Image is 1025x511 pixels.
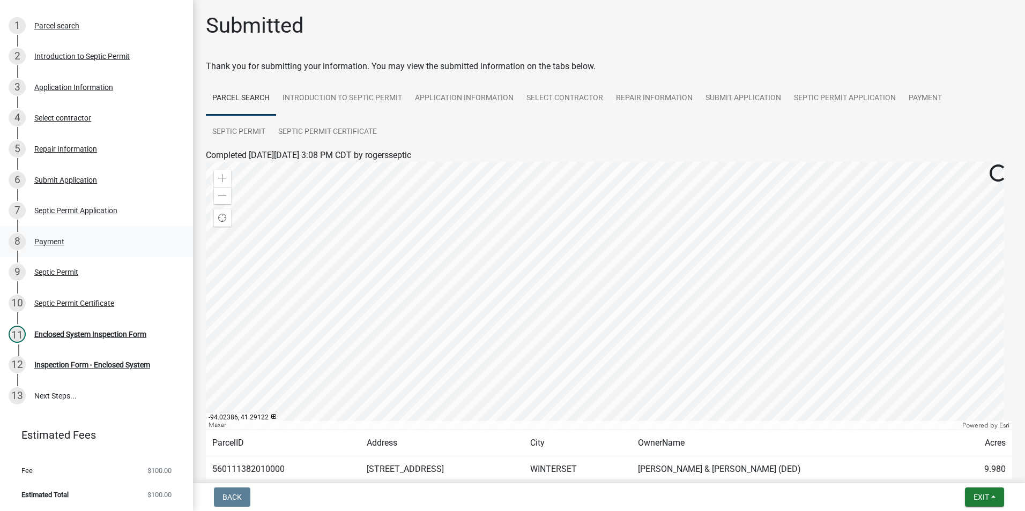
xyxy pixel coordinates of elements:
div: Find my location [214,209,231,227]
h1: Submitted [206,13,304,39]
div: 3 [9,79,26,96]
a: Select contractor [520,81,610,116]
button: Exit [965,487,1004,507]
a: Introduction to Septic Permit [276,81,408,116]
div: Thank you for submitting your information. You may view the submitted information on the tabs below. [206,60,1012,73]
div: 1 [9,17,26,34]
span: Exit [974,493,989,501]
div: Zoom in [214,170,231,187]
div: Septic Permit Application [34,207,117,214]
div: Submit Application [34,176,97,184]
div: Parcel search [34,22,79,29]
div: Inspection Form - Enclosed System [34,361,150,369]
span: $100.00 [147,467,172,474]
div: 13 [9,387,26,404]
span: Completed [DATE][DATE] 3:08 PM CDT by rogersseptic [206,150,411,160]
div: Zoom out [214,187,231,204]
div: Select contractor [34,114,91,122]
div: Payment [34,238,64,245]
a: Payment [902,81,948,116]
div: 6 [9,171,26,189]
a: Septic Permit Application [788,81,902,116]
div: Repair Information [34,145,97,153]
td: ParcelID [206,430,360,456]
a: Application Information [408,81,520,116]
span: Back [222,493,242,501]
td: City [524,430,632,456]
span: Fee [21,467,33,474]
td: WINTERSET [524,456,632,483]
td: Acres [950,430,1012,456]
div: Application Information [34,84,113,91]
div: 10 [9,295,26,312]
td: [PERSON_NAME] & [PERSON_NAME] (DED) [632,456,950,483]
button: Back [214,487,250,507]
a: Estimated Fees [9,424,176,446]
div: Septic Permit Certificate [34,299,114,307]
div: 11 [9,326,26,343]
div: Powered by [960,421,1012,430]
a: Parcel search [206,81,276,116]
div: 12 [9,356,26,373]
span: Estimated Total [21,491,69,498]
div: Introduction to Septic Permit [34,52,130,60]
a: Submit Application [699,81,788,116]
div: 7 [9,202,26,219]
td: OwnerName [632,430,950,456]
div: 5 [9,140,26,157]
div: 2 [9,48,26,65]
a: Esri [999,422,1009,429]
td: 9.980 [950,456,1012,483]
a: Repair Information [610,81,699,116]
td: Address [360,430,523,456]
a: Septic Permit [206,115,272,149]
div: 9 [9,264,26,281]
td: 560111382010000 [206,456,360,483]
div: Maxar [206,421,960,430]
a: Septic Permit Certificate [272,115,383,149]
div: 8 [9,233,26,250]
span: $100.00 [147,491,172,498]
div: Septic Permit [34,268,78,276]
div: Enclosed System Inspection Form [34,330,146,338]
td: [STREET_ADDRESS] [360,456,523,483]
div: 4 [9,109,26,126]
